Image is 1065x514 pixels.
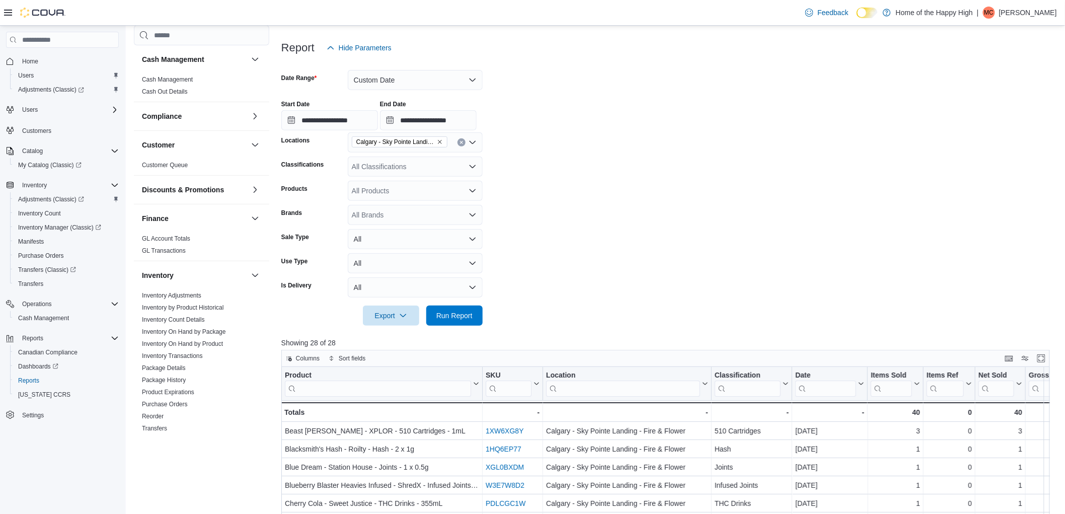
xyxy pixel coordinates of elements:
[984,7,994,19] span: MC
[469,187,477,195] button: Open list of options
[2,54,123,68] button: Home
[356,137,435,147] span: Calgary - Sky Pointe Landing - Fire & Flower
[142,76,193,84] span: Cash Management
[22,147,43,155] span: Catalog
[817,8,848,18] span: Feedback
[10,311,123,325] button: Cash Management
[18,298,56,310] button: Operations
[801,3,852,23] a: Feedback
[715,461,789,473] div: Joints
[281,209,302,217] label: Brands
[142,376,186,384] span: Package History
[978,371,1014,397] div: Net Sold
[715,443,789,455] div: Hash
[22,411,44,419] span: Settings
[142,140,175,150] h3: Customer
[18,145,47,157] button: Catalog
[14,250,119,262] span: Purchase Orders
[352,136,447,148] span: Calgary - Sky Pointe Landing - Fire & Flower
[142,412,164,420] span: Reorder
[14,236,119,248] span: Manifests
[142,88,188,95] a: Cash Out Details
[795,371,856,397] div: Date
[10,83,123,97] a: Adjustments (Classic)
[22,127,51,135] span: Customers
[978,425,1022,437] div: 3
[871,371,920,397] button: Items Sold
[142,401,188,408] a: Purchase Orders
[871,497,920,509] div: 1
[14,312,73,324] a: Cash Management
[18,104,42,116] button: Users
[142,161,188,169] span: Customer Queue
[14,264,119,276] span: Transfers (Classic)
[281,185,308,193] label: Products
[715,479,789,491] div: Infused Joints
[546,479,708,491] div: Calgary - Sky Pointe Landing - Fire & Flower
[14,375,43,387] a: Reports
[546,461,708,473] div: Calgary - Sky Pointe Landing - Fire & Flower
[18,332,119,344] span: Reports
[142,247,186,254] a: GL Transactions
[142,328,226,335] a: Inventory On Hand by Package
[715,497,789,509] div: THC Drinks
[281,42,315,54] h3: Report
[142,54,204,64] h3: Cash Management
[546,371,700,397] div: Location
[142,364,186,372] a: Package Details
[715,371,789,397] button: Classification
[14,207,65,219] a: Inventory Count
[2,144,123,158] button: Catalog
[437,139,443,145] button: Remove Calgary - Sky Pointe Landing - Fire & Flower from selection in this group
[142,389,194,396] a: Product Expirations
[10,388,123,402] button: [US_STATE] CCRS
[142,270,247,280] button: Inventory
[18,195,84,203] span: Adjustments (Classic)
[978,443,1022,455] div: 1
[927,479,972,491] div: 0
[134,74,269,102] div: Cash Management
[18,125,55,137] a: Customers
[10,158,123,172] a: My Catalog (Classic)
[6,50,119,449] nav: Complex example
[10,249,123,263] button: Purchase Orders
[978,461,1022,473] div: 1
[142,340,223,348] span: Inventory On Hand by Product
[2,331,123,345] button: Reports
[134,289,269,438] div: Inventory
[14,222,119,234] span: Inventory Manager (Classic)
[14,278,47,290] a: Transfers
[18,224,101,232] span: Inventory Manager (Classic)
[14,389,74,401] a: [US_STATE] CCRS
[795,425,864,437] div: [DATE]
[14,69,38,82] a: Users
[142,424,167,432] span: Transfers
[18,86,84,94] span: Adjustments (Classic)
[285,443,479,455] div: Blacksmith's Hash - Roilty - Hash - 2 x 1g
[348,229,483,249] button: All
[469,163,477,171] button: Open list of options
[927,443,972,455] div: 0
[142,388,194,396] span: Product Expirations
[978,497,1022,509] div: 1
[18,55,119,67] span: Home
[18,266,76,274] span: Transfers (Classic)
[871,371,912,397] div: Items Sold
[927,371,972,397] button: Items Ref
[2,178,123,192] button: Inventory
[142,213,169,224] h3: Finance
[14,159,119,171] span: My Catalog (Classic)
[22,106,38,114] span: Users
[142,292,201,299] a: Inventory Adjustments
[285,371,471,397] div: Product
[546,443,708,455] div: Calgary - Sky Pointe Landing - Fire & Flower
[486,371,531,381] div: SKU
[142,340,223,347] a: Inventory On Hand by Product
[871,443,920,455] div: 1
[380,100,406,108] label: End Date
[10,277,123,291] button: Transfers
[14,389,119,401] span: Washington CCRS
[285,371,479,397] button: Product
[18,238,44,246] span: Manifests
